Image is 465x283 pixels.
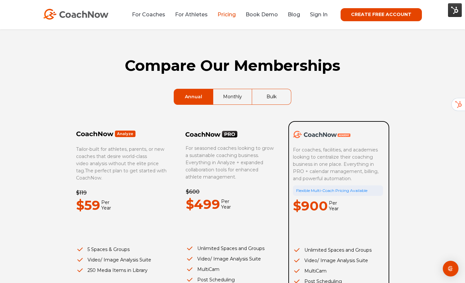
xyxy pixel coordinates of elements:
li: Unlimited Spaces and Groups [186,245,276,252]
span: Per Year [220,199,231,210]
del: $600 [186,189,200,195]
li: MultiCam [293,267,383,275]
span: Per Year [328,200,339,212]
a: For Coaches [132,11,165,18]
span: The perfect plan to get started with CoachNow. [76,168,167,181]
div: Flexible Multi-Coach Pricing Available [293,185,383,196]
img: CoachNow Academy Logo [293,131,350,138]
a: Annual [174,89,213,104]
a: Sign In [310,11,328,18]
a: Blog [288,11,300,18]
iframe: Embedded CTA [293,224,375,238]
li: Video/ Image Analysis Suite [76,256,167,263]
li: Video/ Image Analysis Suite [186,255,276,262]
li: Video/ Image Analysis Suite [293,257,383,264]
p: $59 [76,195,100,215]
a: Monthly [213,89,252,104]
li: Unlimited Spaces and Groups [293,246,383,254]
iframe: Embedded CTA [186,223,267,237]
a: CREATE FREE ACCOUNT [341,8,422,21]
iframe: Embedded CTA [76,224,158,238]
span: For coaches, facilities, and academies looking to centralize their coaching business in one place... [293,147,380,181]
div: Open Intercom Messenger [443,261,458,276]
a: For Athletes [175,11,208,18]
h1: Compare Our Memberships [76,57,389,74]
p: $900 [293,196,328,216]
li: 250 Media Items in Library [76,267,167,274]
li: 5 Spaces & Groups [76,246,167,253]
a: Pricing [217,11,236,18]
img: CoachNow Logo [43,9,108,20]
img: HubSpot Tools Menu Toggle [448,3,462,17]
li: MultiCam [186,266,276,273]
a: Book Demo [246,11,278,18]
span: Tailor-built for athletes, parents, or new coaches that desire world-class video analysis without... [76,146,164,174]
a: Bulk [252,89,291,104]
img: Frame [76,130,136,137]
img: CoachNow PRO Logo Black [185,131,238,138]
span: Per Year [100,200,111,211]
p: $499 [186,194,220,214]
del: $119 [76,190,87,196]
p: For seasoned coaches looking to grow a sustainable coaching business. Everything in Analyze + exp... [185,145,276,181]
